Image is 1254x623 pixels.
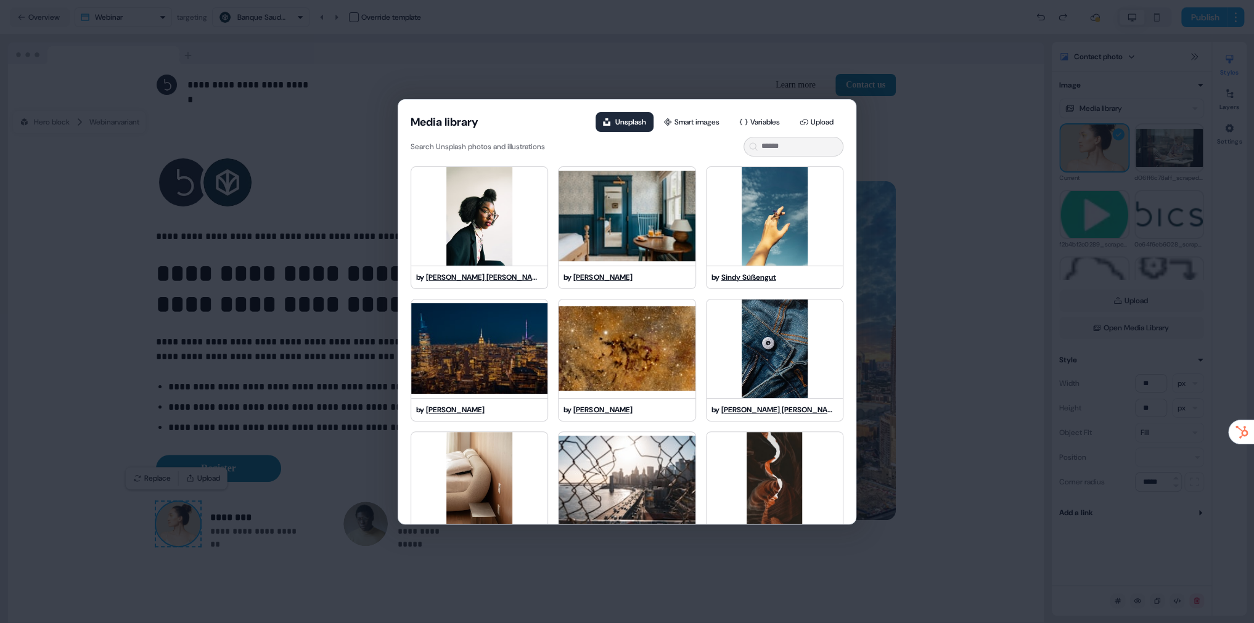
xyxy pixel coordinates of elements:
img: photo-1754766621748-2a96cbf56a1f [411,299,547,398]
a: Sindy Süßengut [721,272,776,282]
button: Variables [732,112,790,132]
div: by [563,271,690,283]
a: [PERSON_NAME] [573,272,632,282]
img: photo-1752407828685-f94b6c5377ac [411,432,547,531]
button: Smart images [656,112,729,132]
button: Upload [792,112,843,132]
a: [PERSON_NAME] [PERSON_NAME] [426,272,545,282]
a: [PERSON_NAME] [426,405,485,415]
div: by [711,271,838,283]
img: photo-1754764987594-2236e7736115 [707,167,843,266]
button: Unsplash [596,112,654,132]
div: by [563,404,690,416]
a: [PERSON_NAME] [PERSON_NAME] [721,405,840,415]
img: photo-1734760381824-f52cb9960b9e [707,432,843,531]
img: photo-1754079132962-2f6c62f14d33 [559,432,695,531]
div: by [416,404,543,416]
button: Media library [411,115,478,129]
div: Search Unsplash photos and illustrations [411,140,545,153]
div: by [416,271,543,283]
img: photo-1754555009599-9f0d848748e7 [707,299,843,398]
img: photo-1754829953816-6e506536e7cb [559,299,695,398]
img: photo-1754653099086-3bddb9346d37 [411,167,547,266]
a: [PERSON_NAME] [573,405,632,415]
div: by [711,404,838,416]
img: photo-1754597302822-4b96f3442d3f [559,167,695,266]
